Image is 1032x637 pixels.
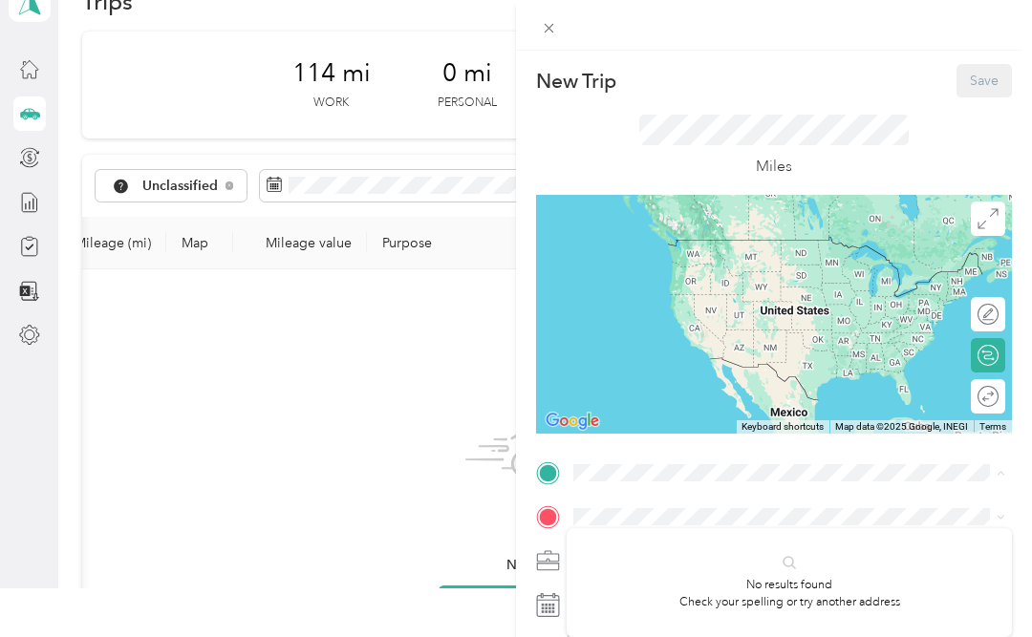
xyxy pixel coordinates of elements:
iframe: Everlance-gr Chat Button Frame [925,530,1032,637]
p: No results found Check your spelling or try another address [679,577,900,610]
p: New Trip [536,68,616,95]
p: Miles [756,155,792,179]
button: Keyboard shortcuts [742,420,824,434]
img: Google [541,409,604,434]
a: Open this area in Google Maps (opens a new window) [541,409,604,434]
span: Map data ©2025 Google, INEGI [835,421,968,432]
